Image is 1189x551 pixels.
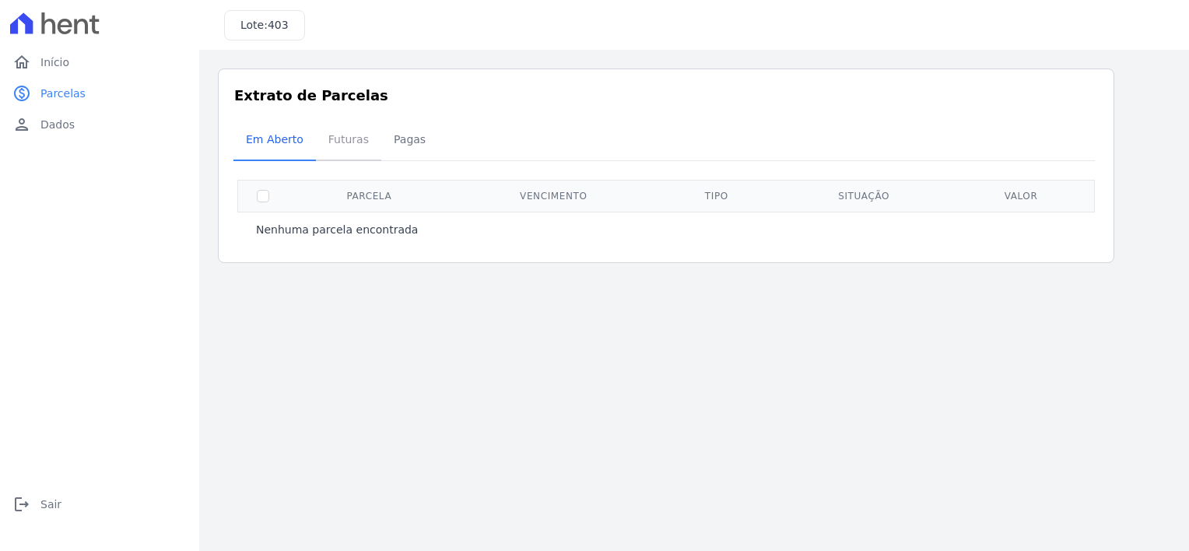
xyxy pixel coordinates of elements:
a: Em Aberto [233,121,316,161]
th: Parcela [288,180,451,212]
span: Em Aberto [237,124,313,155]
a: personDados [6,109,193,140]
i: logout [12,495,31,514]
h3: Extrato de Parcelas [234,85,1098,106]
span: Parcelas [40,86,86,101]
i: paid [12,84,31,103]
a: Pagas [381,121,438,161]
span: Futuras [319,124,378,155]
span: 403 [268,19,289,31]
a: logoutSair [6,489,193,520]
a: homeInício [6,47,193,78]
th: Tipo [657,180,777,212]
p: Nenhuma parcela encontrada [256,222,418,237]
span: Dados [40,117,75,132]
span: Pagas [384,124,435,155]
i: person [12,115,31,134]
a: paidParcelas [6,78,193,109]
span: Início [40,54,69,70]
a: Futuras [316,121,381,161]
span: Sair [40,497,61,512]
th: Vencimento [451,180,657,212]
h3: Lote: [240,17,289,33]
th: Situação [777,180,952,212]
i: home [12,53,31,72]
th: Valor [952,180,1091,212]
